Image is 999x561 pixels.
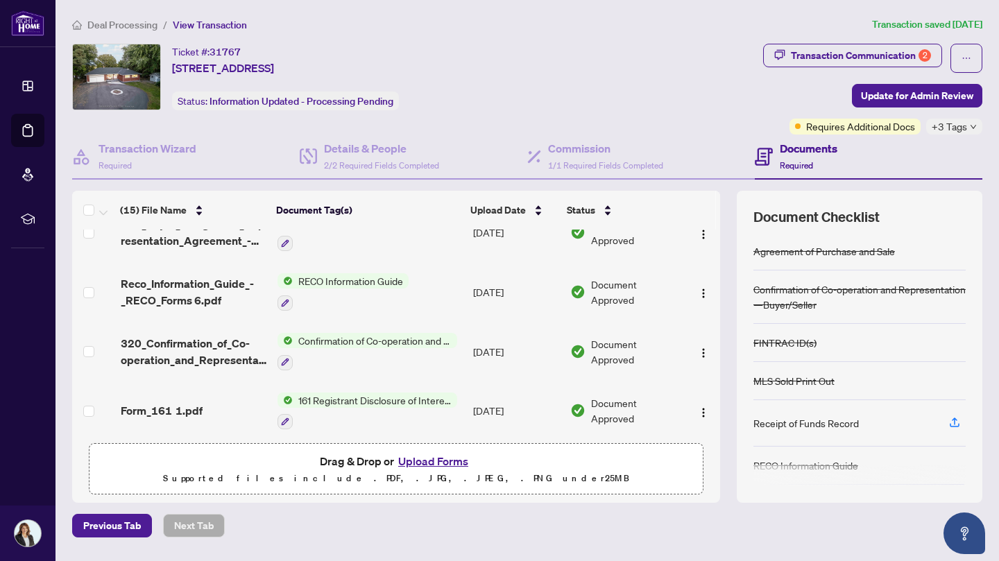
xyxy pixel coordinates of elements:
h4: Documents [780,140,837,157]
th: Status [561,191,682,230]
button: Status Icon161 Registrant Disclosure of Interest - Disposition ofProperty [277,392,457,430]
div: 2 [919,49,931,62]
span: Required [780,160,813,171]
span: +3 Tags [932,119,967,135]
span: 1/1 Required Fields Completed [548,160,663,171]
span: [STREET_ADDRESS] [172,60,274,76]
div: Status: [172,92,399,110]
div: Confirmation of Co-operation and Representation—Buyer/Seller [753,282,966,312]
span: 371_Buyer_Designated_Representation_Agreement_-_PropTx-[PERSON_NAME] 2.pdf [121,216,266,249]
button: Logo [692,399,715,422]
span: (15) File Name [120,202,187,218]
img: Logo [698,347,709,359]
span: Update for Admin Review [861,85,973,107]
img: Document Status [570,403,586,418]
span: Upload Date [470,202,526,218]
div: MLS Sold Print Out [753,373,835,388]
span: 31767 [210,46,241,58]
article: Transaction saved [DATE] [872,17,982,33]
span: Document Checklist [753,207,880,227]
div: Ticket #: [172,44,241,60]
span: Document Approved [591,217,681,248]
span: Document Approved [591,336,681,367]
img: Logo [698,407,709,418]
img: Status Icon [277,333,293,348]
span: down [970,123,977,130]
span: 161 Registrant Disclosure of Interest - Disposition ofProperty [293,392,457,408]
img: Status Icon [277,392,293,408]
li: / [163,17,167,33]
span: Drag & Drop or [320,452,472,470]
img: Status Icon [277,273,293,288]
img: logo [11,10,44,36]
th: Document Tag(s) [271,191,466,230]
span: ellipsis [962,53,971,63]
div: Agreement of Purchase and Sale [753,243,895,259]
th: Upload Date [465,191,561,230]
td: [DATE] [468,322,565,381]
span: RECO Information Guide [293,273,409,288]
span: Required [99,160,132,171]
button: Open asap [943,512,985,554]
span: Document Approved [591,395,681,426]
span: home [72,20,82,30]
img: Logo [698,229,709,240]
span: Form_161 1.pdf [121,402,203,419]
span: 2/2 Required Fields Completed [324,160,439,171]
span: 320_Confirmation_of_Co-operation_and_Representation_-_Buyer_Seller_-_PropTx-[PERSON_NAME] 5 4.pdf [121,335,266,368]
button: Next Tab [163,514,225,537]
button: Status Icon371 Buyer Designated Representation Agreement - Authority for Purchase or Lease [277,214,457,252]
div: FINTRAC ID(s) [753,335,817,350]
h4: Transaction Wizard [99,140,196,157]
button: Upload Forms [394,452,472,470]
td: [DATE] [468,203,565,263]
span: Drag & Drop orUpload FormsSupported files include .PDF, .JPG, .JPEG, .PNG under25MB [89,444,703,495]
button: Status IconRECO Information Guide [277,273,409,311]
div: RECO Information Guide [753,458,858,473]
img: Profile Icon [15,520,41,546]
span: Confirmation of Co-operation and Representation—Buyer/Seller [293,333,457,348]
img: Document Status [570,225,586,240]
img: Document Status [570,344,586,359]
span: Previous Tab [83,515,141,537]
div: Transaction Communication [791,44,931,67]
img: Document Status [570,284,586,300]
span: Deal Processing [87,19,157,31]
h4: Details & People [324,140,439,157]
th: (15) File Name [114,191,271,230]
td: [DATE] [468,381,565,441]
span: Information Updated - Processing Pending [210,95,393,107]
img: IMG-X12075887_1.jpg [73,44,160,110]
button: Logo [692,281,715,303]
span: Document Approved [591,277,681,307]
button: Transaction Communication2 [763,44,942,67]
h4: Commission [548,140,663,157]
p: Supported files include .PDF, .JPG, .JPEG, .PNG under 25 MB [98,470,694,487]
img: Logo [698,288,709,299]
span: Reco_Information_Guide_-_RECO_Forms 6.pdf [121,275,266,309]
span: Requires Additional Docs [806,119,915,134]
button: Status IconConfirmation of Co-operation and Representation—Buyer/Seller [277,333,457,370]
button: Logo [692,221,715,243]
span: Status [567,202,595,218]
button: Update for Admin Review [852,84,982,107]
span: View Transaction [173,19,247,31]
button: Previous Tab [72,514,152,537]
button: Logo [692,340,715,363]
div: Receipt of Funds Record [753,415,859,431]
td: [DATE] [468,262,565,322]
